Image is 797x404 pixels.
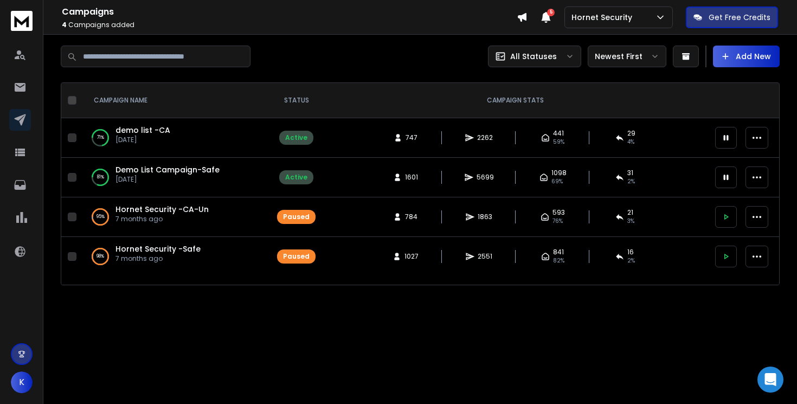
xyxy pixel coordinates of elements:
[97,211,105,222] p: 95 %
[81,237,271,277] td: 98%Hornet Security -Safe7 months ago
[115,254,201,263] p: 7 months ago
[405,173,418,182] span: 1601
[627,248,634,256] span: 16
[552,208,565,217] span: 593
[11,11,33,31] img: logo
[510,51,557,62] p: All Statuses
[81,158,271,197] td: 81%Demo List Campaign-Safe[DATE]
[686,7,778,28] button: Get Free Credits
[477,133,493,142] span: 2262
[709,12,770,23] p: Get Free Credits
[115,175,220,184] p: [DATE]
[627,138,634,146] span: 4 %
[588,46,666,67] button: Newest First
[713,46,780,67] button: Add New
[627,208,633,217] span: 21
[405,213,417,221] span: 784
[477,173,494,182] span: 5699
[571,12,637,23] p: Hornet Security
[627,129,635,138] span: 29
[627,177,635,186] span: 2 %
[97,172,104,183] p: 81 %
[62,5,517,18] h1: Campaigns
[553,138,564,146] span: 59 %
[97,132,104,143] p: 71 %
[81,118,271,158] td: 71%demo list -CA[DATE]
[553,256,564,265] span: 82 %
[551,169,567,177] span: 1098
[11,371,33,393] button: K
[757,367,783,393] div: Open Intercom Messenger
[283,213,310,221] div: Paused
[552,217,563,226] span: 76 %
[547,9,555,16] span: 5
[115,136,170,144] p: [DATE]
[551,177,563,186] span: 69 %
[627,169,633,177] span: 31
[62,20,67,29] span: 4
[553,129,564,138] span: 441
[285,133,307,142] div: Active
[285,173,307,182] div: Active
[115,125,170,136] a: demo list -CA
[627,256,635,265] span: 2 %
[115,164,220,175] a: Demo List Campaign-Safe
[553,248,564,256] span: 841
[322,83,709,118] th: CAMPAIGN STATS
[115,204,209,215] a: Hornet Security -CA-Un
[97,251,104,262] p: 98 %
[478,213,492,221] span: 1863
[115,243,201,254] a: Hornet Security -Safe
[406,133,417,142] span: 747
[271,83,322,118] th: STATUS
[627,217,634,226] span: 3 %
[404,252,419,261] span: 1027
[115,215,209,223] p: 7 months ago
[81,197,271,237] td: 95%Hornet Security -CA-Un7 months ago
[62,21,517,29] p: Campaigns added
[81,83,271,118] th: CAMPAIGN NAME
[478,252,492,261] span: 2551
[283,252,310,261] div: Paused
